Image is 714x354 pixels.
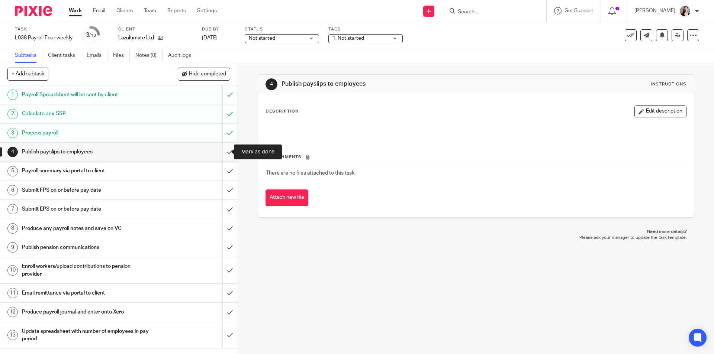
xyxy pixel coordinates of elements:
[266,108,299,114] p: Description
[22,127,151,139] h1: Process payroll
[679,5,691,17] img: High%20Res%20Andrew%20Price%20Accountants%20_Poppy%20Jakes%20Photography-3%20-%20Copy.jpg
[15,34,73,42] div: L038 Payroll Four weekly
[22,165,151,176] h1: Payroll summary via portal to client
[7,185,18,195] div: 6
[197,7,217,14] a: Settings
[7,288,18,298] div: 11
[113,48,130,63] a: Files
[328,26,403,32] label: Tags
[282,80,492,88] h1: Publish payslips to employees
[87,48,107,63] a: Emails
[7,307,18,317] div: 12
[265,229,686,235] p: Need more details?
[265,235,686,241] p: Please ask your manager to update the task template.
[118,34,154,42] p: Lazultimate Ltd
[7,109,18,119] div: 2
[202,26,235,32] label: Due by
[7,128,18,138] div: 3
[48,48,81,63] a: Client tasks
[22,242,151,253] h1: Publish pension communications
[266,78,277,90] div: 4
[651,81,686,87] div: Instructions
[86,31,96,39] div: 3
[22,326,151,345] h1: Update spreadsheet with number of employees in pay period
[266,155,302,159] span: Attachments
[22,204,151,215] h1: Submit EPS on or before pay date
[22,288,151,299] h1: Email remittance via portal to client
[178,68,230,80] button: Hide completed
[7,204,18,214] div: 7
[7,90,18,100] div: 1
[249,36,275,41] span: Not started
[118,26,193,32] label: Client
[202,35,218,40] span: [DATE]
[22,108,151,119] h1: Calculate any SSP
[7,223,18,234] div: 8
[7,330,18,340] div: 13
[266,170,356,176] span: There are no files attached to this task.
[565,8,593,13] span: Get Support
[634,105,686,117] button: Edit description
[15,48,42,63] a: Subtasks
[135,48,163,63] a: Notes (0)
[168,48,197,63] a: Audit logs
[7,68,48,80] button: + Add subtask
[22,146,151,157] h1: Publish payslips to employees
[22,261,151,280] h1: Enroll workers/upload contributions to pension provider
[69,7,82,14] a: Work
[7,265,18,276] div: 10
[457,9,524,16] input: Search
[22,185,151,196] h1: Submit FPS on or before pay date
[266,189,308,206] button: Attach new file
[15,6,52,16] img: Pixie
[93,7,105,14] a: Email
[332,36,364,41] span: 1. Not started
[22,306,151,318] h1: Produce payroll journal and enter onto Xero
[245,26,319,32] label: Status
[89,33,96,38] small: /13
[22,223,151,234] h1: Produce any payroll notes and save on VC
[7,242,18,253] div: 9
[15,26,73,32] label: Task
[22,89,151,100] h1: Payroll Spreadsheet will be sent by client
[116,7,133,14] a: Clients
[7,166,18,176] div: 5
[167,7,186,14] a: Reports
[144,7,156,14] a: Team
[634,7,675,14] p: [PERSON_NAME]
[189,71,226,77] span: Hide completed
[7,147,18,157] div: 4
